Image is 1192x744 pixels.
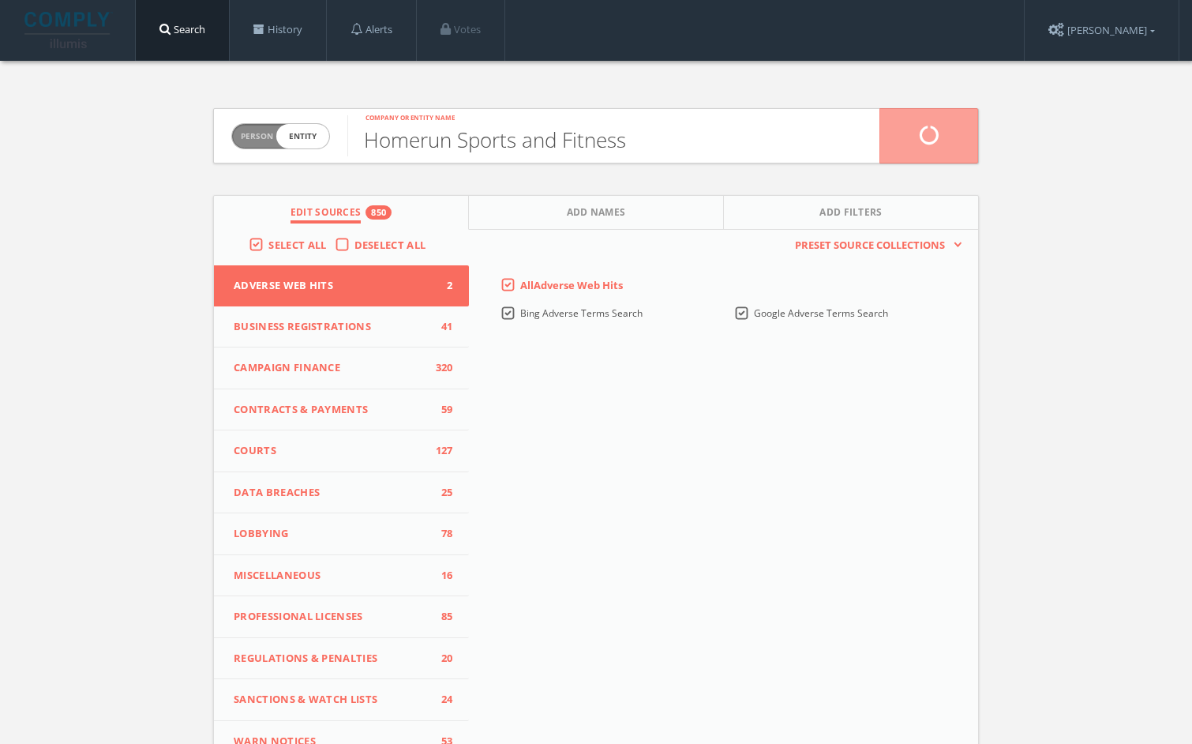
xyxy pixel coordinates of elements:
span: Edit Sources [291,205,362,224]
span: Person [241,130,273,142]
span: Professional Licenses [234,609,429,625]
img: illumis [24,12,113,48]
span: 127 [429,443,453,459]
span: Add Names [567,205,626,224]
span: Bing Adverse Terms Search [520,306,643,320]
button: Contracts & Payments59 [214,389,469,431]
button: Professional Licenses85 [214,596,469,638]
span: All Adverse Web Hits [520,278,623,292]
span: Lobbying [234,526,429,542]
div: 850 [365,205,392,220]
span: 20 [429,651,453,667]
button: Preset Source Collections [787,238,962,254]
span: Campaign Finance [234,360,429,376]
button: Business Registrations41 [214,306,469,348]
span: Add Filters [819,205,883,224]
span: Select All [268,238,326,252]
span: entity [276,124,329,148]
button: Lobbying78 [214,513,469,555]
span: Adverse Web Hits [234,278,429,294]
button: Regulations & Penalties20 [214,638,469,680]
button: Data Breaches25 [214,472,469,514]
span: 85 [429,609,453,625]
button: Campaign Finance320 [214,348,469,389]
span: Miscellaneous [234,568,429,584]
span: Google Adverse Terms Search [754,306,888,320]
span: Courts [234,443,429,459]
button: Add Names [469,196,724,230]
span: Data Breaches [234,485,429,501]
span: 41 [429,319,453,335]
button: Edit Sources850 [214,196,469,230]
span: Contracts & Payments [234,402,429,418]
button: Add Filters [724,196,978,230]
span: 59 [429,402,453,418]
span: Regulations & Penalties [234,651,429,667]
button: Sanctions & Watch Lists24 [214,679,469,721]
span: 25 [429,485,453,501]
span: Deselect All [354,238,426,252]
span: 320 [429,360,453,376]
button: Adverse Web Hits2 [214,265,469,306]
span: Sanctions & Watch Lists [234,692,429,708]
span: 78 [429,526,453,542]
span: 16 [429,568,453,584]
span: 2 [429,278,453,294]
span: Preset Source Collections [787,238,953,254]
span: Business Registrations [234,319,429,335]
button: Miscellaneous16 [214,555,469,597]
button: Courts127 [214,430,469,472]
span: 24 [429,692,453,708]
